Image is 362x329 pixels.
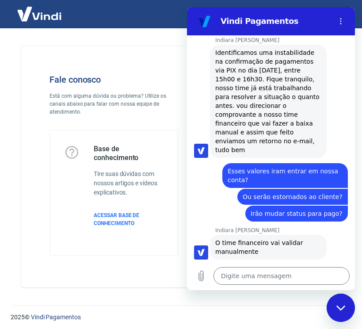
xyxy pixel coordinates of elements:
p: Está com alguma dúvida ou problema? Utilize os canais abaixo para falar com nossa equipe de atend... [50,92,178,116]
h6: Tire suas dúvidas com nossos artigos e vídeos explicativos. [94,169,164,197]
span: ACESSAR BASE DE CONHECIMENTO [94,212,139,226]
h5: Base de conhecimento [94,145,164,162]
iframe: Janela de mensagens [187,7,355,290]
a: Vindi Pagamentos [31,314,81,321]
p: 2025 © [11,313,351,322]
h4: Fale conosco [50,74,178,85]
iframe: Botão para abrir a janela de mensagens, conversa em andamento [327,294,355,322]
img: Vindi [11,0,68,27]
a: ACESSAR BASE DE CONHECIMENTO [94,211,164,227]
